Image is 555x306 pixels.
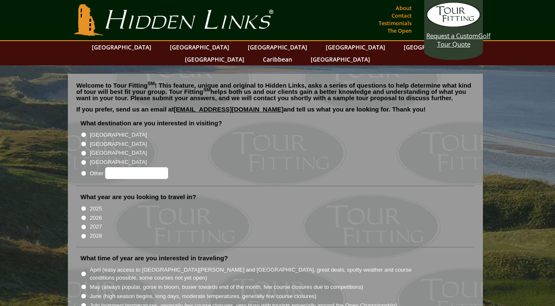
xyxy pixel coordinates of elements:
label: Other: [90,167,168,179]
p: Welcome to Tour Fitting ! This feature, unique and original to Hidden Links, asks a series of que... [76,82,475,101]
a: [GEOGRAPHIC_DATA] [399,41,467,53]
label: June (high season begins, long days, moderate temperatures, generally few course closures) [90,292,316,301]
label: April (easy access to [GEOGRAPHIC_DATA][PERSON_NAME] and [GEOGRAPHIC_DATA], great deals, spotty w... [90,266,427,282]
label: What year are you looking to travel in? [80,193,196,201]
a: [GEOGRAPHIC_DATA] [181,53,249,65]
a: [EMAIL_ADDRESS][DOMAIN_NAME] [174,106,284,113]
a: [GEOGRAPHIC_DATA] [166,41,233,53]
label: [GEOGRAPHIC_DATA] [90,140,147,148]
a: About [394,2,414,14]
a: The Open [385,25,414,36]
a: [GEOGRAPHIC_DATA] [322,41,389,53]
label: 2025 [90,205,102,213]
label: May (always popular, gorse in bloom, busier towards end of the month, few course closures due to ... [90,283,363,291]
label: What destination are you interested in visiting? [80,119,222,127]
sup: SM [148,81,155,86]
sup: SM [203,87,210,92]
p: If you prefer, send us an email at and tell us what you are looking for. Thank you! [76,106,475,119]
label: [GEOGRAPHIC_DATA] [90,131,147,139]
input: Other: [105,167,168,179]
a: Request a CustomGolf Tour Quote [426,2,481,48]
a: [GEOGRAPHIC_DATA] [244,41,311,53]
a: Testimonials [376,17,414,29]
a: Contact [389,10,414,21]
span: Request a Custom [426,31,478,40]
label: 2028 [90,232,102,240]
label: [GEOGRAPHIC_DATA] [90,149,147,157]
a: [GEOGRAPHIC_DATA] [306,53,374,65]
a: [GEOGRAPHIC_DATA] [88,41,156,53]
label: [GEOGRAPHIC_DATA] [90,158,147,166]
label: 2026 [90,214,102,222]
a: Caribbean [259,53,296,65]
label: What time of year are you interested in traveling? [80,254,228,262]
label: 2027 [90,223,102,231]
